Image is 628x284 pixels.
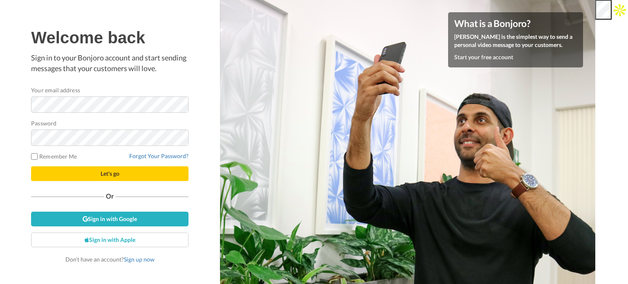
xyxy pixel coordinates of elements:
[31,153,38,160] input: Remember Me
[31,53,188,74] p: Sign in to your Bonjoro account and start sending messages that your customers will love.
[31,119,56,127] label: Password
[129,152,188,159] a: Forgot Your Password?
[31,166,188,181] button: Let's go
[104,193,116,199] span: Or
[454,18,577,29] h4: What is a Bonjoro?
[454,54,513,60] a: Start your free account
[31,212,188,226] a: Sign in with Google
[65,256,155,263] span: Don’t have an account?
[31,233,188,247] a: Sign in with Apple
[612,2,628,18] img: Apollo
[31,29,188,47] h1: Welcome back
[454,33,577,49] p: [PERSON_NAME] is the simplest way to send a personal video message to your customers.
[31,152,77,161] label: Remember Me
[101,170,119,177] span: Let's go
[31,86,80,94] label: Your email address
[124,256,155,263] a: Sign up now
